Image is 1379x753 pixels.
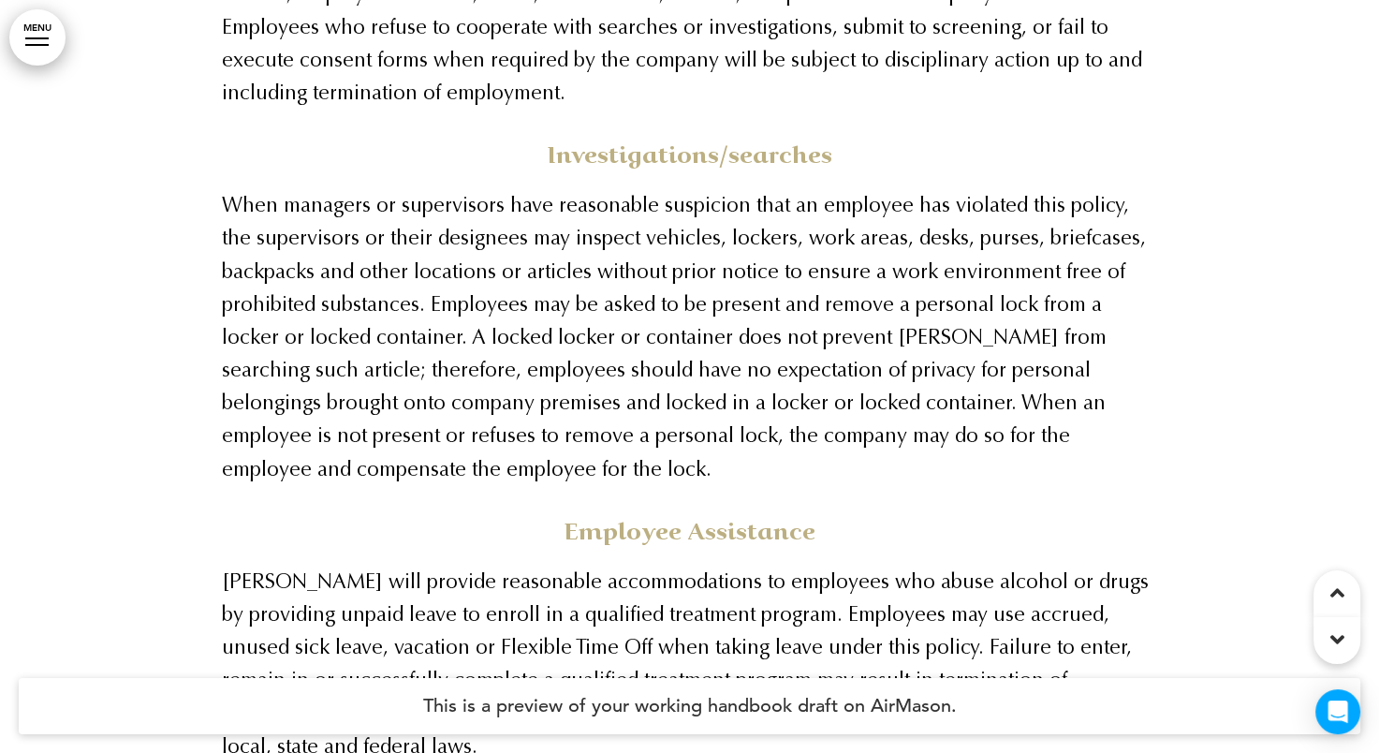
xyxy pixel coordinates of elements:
[1315,689,1360,734] div: Open Intercom Messenger
[222,191,1158,488] p: When managers or supervisors have reasonable suspicion that an employee has violated this policy,...
[222,144,1158,168] h6: Investigations/searches
[19,678,1360,734] h4: This is a preview of your working handbook draft on AirMason.
[9,9,66,66] a: MENU
[222,521,1158,544] h6: Employee Assistance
